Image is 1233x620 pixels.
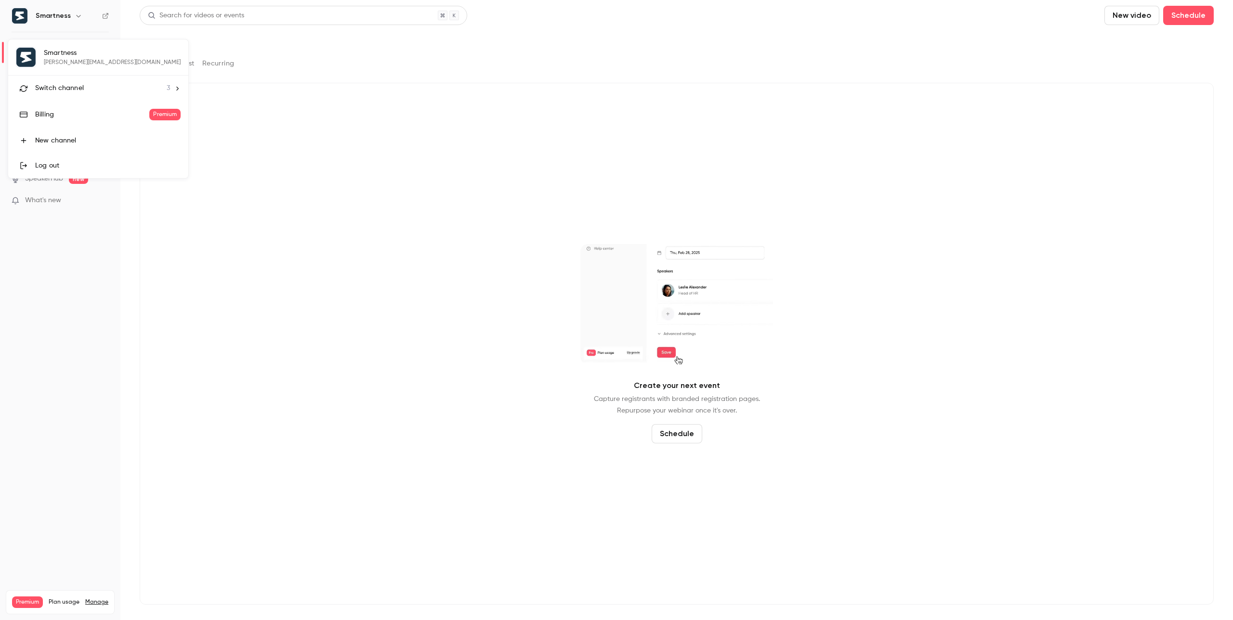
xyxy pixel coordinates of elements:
[35,83,84,93] span: Switch channel
[35,161,181,170] div: Log out
[35,136,181,145] div: New channel
[167,83,170,93] span: 3
[35,110,149,119] div: Billing
[149,109,181,120] span: Premium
